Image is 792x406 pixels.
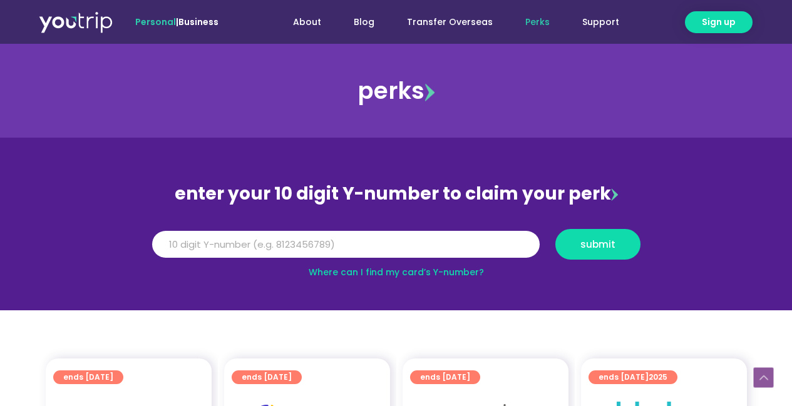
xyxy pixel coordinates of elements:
[146,178,647,210] div: enter your 10 digit Y-number to claim your perk
[410,370,480,384] a: ends [DATE]
[53,370,123,384] a: ends [DATE]
[337,11,391,34] a: Blog
[555,229,640,260] button: submit
[178,16,219,28] a: Business
[135,16,176,28] span: Personal
[566,11,635,34] a: Support
[509,11,566,34] a: Perks
[232,370,302,384] a: ends [DATE]
[242,370,292,384] span: ends [DATE]
[420,370,470,384] span: ends [DATE]
[580,240,615,249] span: submit
[685,11,753,33] a: Sign up
[391,11,509,34] a: Transfer Overseas
[152,229,640,269] form: Y Number
[277,11,337,34] a: About
[589,370,677,384] a: ends [DATE]2025
[152,231,540,258] input: 10 digit Y-number (e.g. 8123456789)
[702,16,736,29] span: Sign up
[135,16,219,28] span: |
[599,370,667,384] span: ends [DATE]
[63,370,113,384] span: ends [DATE]
[252,11,635,34] nav: Menu
[309,266,484,278] a: Where can I find my card’s Y-number?
[649,372,667,382] span: 2025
